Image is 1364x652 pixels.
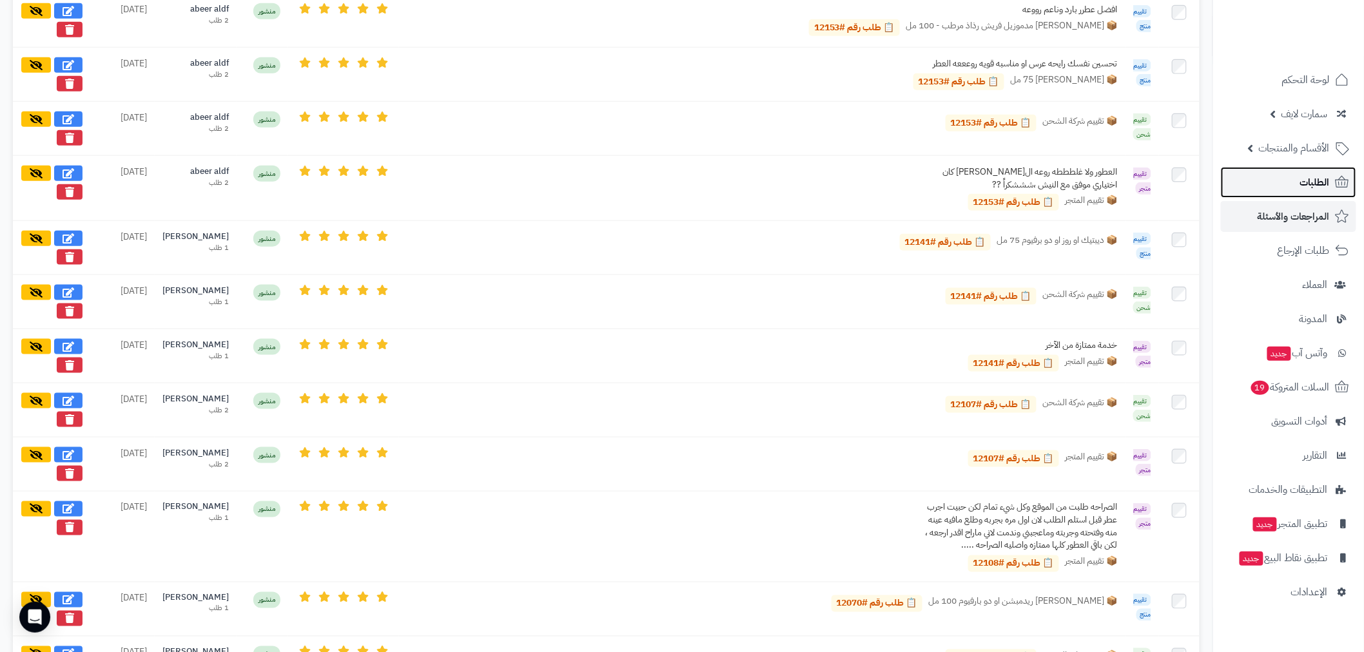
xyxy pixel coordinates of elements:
span: منشور [253,3,280,19]
span: تقييم منتج [1134,59,1151,86]
div: 1 طلب [162,297,229,307]
a: لوحة التحكم [1221,64,1356,95]
div: 1 طلب [162,243,229,253]
a: 📋 طلب رقم #12141 [900,234,991,251]
a: تطبيق نقاط البيعجديد [1221,542,1356,573]
span: الأقسام والمنتجات [1259,139,1330,157]
a: التطبيقات والخدمات [1221,474,1356,505]
a: 📋 طلب رقم #12070 [832,595,922,612]
span: تقييم متجر [1134,503,1151,530]
span: جديد [1253,517,1277,532]
span: تطبيق نقاط البيع [1238,549,1328,567]
span: سمارت لايف [1281,105,1328,123]
span: تقييم شحن [1133,113,1151,140]
div: 1 طلب [162,513,229,524]
span: 📦 تقييم المتجر [1066,194,1118,211]
span: منشور [253,57,280,73]
div: [PERSON_NAME] [162,339,229,351]
td: [DATE] [90,329,155,383]
span: التطبيقات والخدمات [1249,481,1328,499]
span: تقييم منتج [1134,5,1151,32]
div: الصراحه طلبت من الموقع وكل شيء تمام لكن حبيت اجرب عطر قبل استلم الطلب لان اول مره بجربه وطلع مافي... [924,501,1118,551]
td: [DATE] [90,437,155,492]
td: [DATE] [90,383,155,437]
span: السلات المتروكة [1250,378,1330,396]
a: 📋 طلب رقم #12141 [946,288,1037,305]
span: 📦 ديبتيك او روز او دو برفيوم 75 مل [997,234,1118,251]
span: جديد [1240,551,1263,566]
span: جديد [1267,347,1291,361]
span: 📦 تقييم المتجر [1066,355,1118,372]
a: المراجعات والأسئلة [1221,201,1356,232]
div: [PERSON_NAME] [162,447,229,459]
div: abeer aldf [162,166,229,178]
a: 📋 طلب رقم #12153 [968,194,1059,211]
span: 📦 تقييم شركة الشحن [1043,115,1118,131]
span: 📦 تقييم شركة الشحن [1043,396,1118,413]
div: Open Intercom Messenger [19,602,50,633]
div: 2 طلب [162,178,229,188]
div: 2 طلب [162,405,229,416]
span: أدوات التسويق [1272,412,1328,430]
a: تطبيق المتجرجديد [1221,508,1356,539]
a: التقارير [1221,440,1356,471]
div: العطور ولا غلطططه روعه ال[PERSON_NAME] كان اختياري موفق مع النيش ،شششكراً ?? [924,166,1118,191]
td: [DATE] [90,102,155,156]
div: abeer aldf [162,111,229,124]
a: 📋 طلب رقم #12153 [809,19,900,36]
span: طلبات الإرجاع [1278,242,1330,260]
a: 📋 طلب رقم #12108 [968,555,1059,572]
span: تقييم شحن [1133,395,1151,422]
span: المراجعات والأسئلة [1258,207,1330,225]
div: [PERSON_NAME] [162,501,229,513]
td: [DATE] [90,582,155,636]
span: منشور [253,111,280,128]
a: طلبات الإرجاع [1221,235,1356,266]
span: تقييم منتج [1134,233,1151,260]
span: وآتس آب [1266,344,1328,362]
div: 2 طلب [162,124,229,134]
span: تقييم منتج [1134,594,1151,621]
span: المدونة [1300,310,1328,328]
a: السلات المتروكة19 [1221,372,1356,403]
span: تقييم متجر [1134,449,1151,476]
a: العملاء [1221,269,1356,300]
a: أدوات التسويق [1221,406,1356,437]
span: التقارير [1303,446,1328,465]
div: خدمة ممتازة من الآخر [924,339,1118,352]
div: [PERSON_NAME] [162,592,229,604]
a: 📋 طلب رقم #12153 [946,115,1037,131]
span: العملاء [1303,276,1328,294]
span: 📦 تقييم المتجر [1066,555,1118,572]
td: [DATE] [90,156,155,221]
span: منشور [253,393,280,409]
span: 📦 تقييم المتجر [1066,450,1118,467]
td: [DATE] [90,275,155,329]
div: 2 طلب [162,70,229,80]
div: [PERSON_NAME] [162,393,229,405]
span: الإعدادات [1291,583,1328,601]
span: تقييم شحن [1133,287,1151,314]
a: 📋 طلب رقم #12141 [968,355,1059,372]
span: تقييم متجر [1134,168,1151,195]
div: abeer aldf [162,57,229,70]
span: منشور [253,592,280,608]
span: تقييم متجر [1134,341,1151,368]
div: [PERSON_NAME] [162,231,229,243]
span: لوحة التحكم [1282,71,1330,89]
td: [DATE] [90,48,155,102]
span: منشور [253,285,280,301]
span: منشور [253,166,280,182]
span: منشور [253,447,280,463]
div: 2 طلب [162,15,229,26]
a: الطلبات [1221,167,1356,198]
span: 19 [1251,381,1269,395]
span: 📦 [PERSON_NAME] مدموزيل فريش رذاذ مرطب - 100 مل [906,19,1118,36]
div: تحسين نفسك رايحه عرس او مناسبه قويه روعععه العطر [924,57,1118,70]
div: افضل عطرر بارد وناعم رووعه [924,3,1118,16]
div: 1 طلب [162,351,229,361]
a: الإعدادات [1221,577,1356,608]
span: الطلبات [1300,173,1330,191]
div: 1 طلب [162,604,229,614]
span: 📦 تقييم شركة الشحن [1043,288,1118,305]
